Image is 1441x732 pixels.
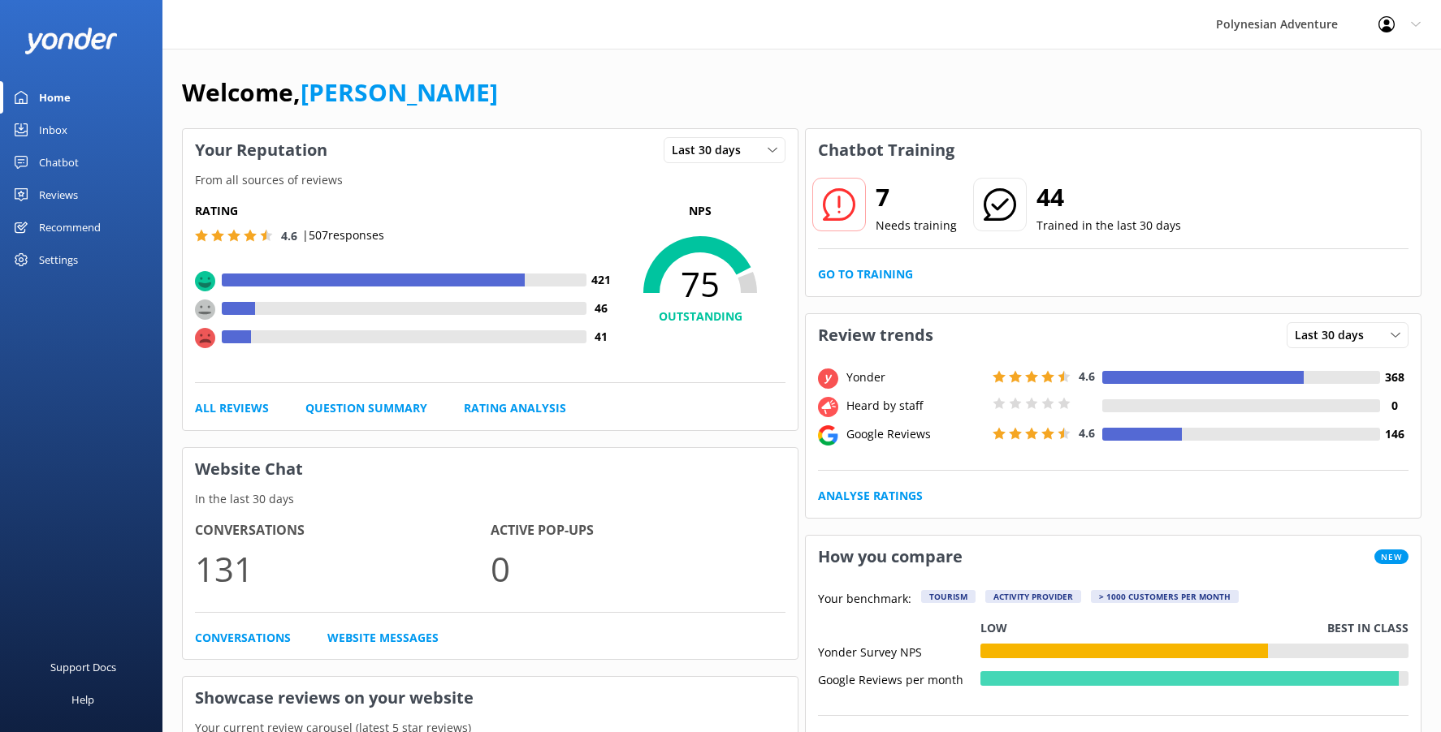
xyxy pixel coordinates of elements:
[1380,368,1409,386] h4: 368
[1079,425,1095,441] span: 4.6
[1091,590,1239,603] div: > 1000 customers per month
[71,683,94,716] div: Help
[1374,549,1409,564] span: New
[985,590,1081,603] div: Activity Provider
[586,271,615,289] h4: 421
[50,651,116,683] div: Support Docs
[980,619,1007,637] p: Low
[842,425,989,443] div: Google Reviews
[39,179,78,211] div: Reviews
[818,590,911,609] p: Your benchmark:
[818,671,980,686] div: Google Reviews per month
[183,677,798,719] h3: Showcase reviews on your website
[672,141,751,159] span: Last 30 days
[1380,425,1409,443] h4: 146
[1327,619,1409,637] p: Best in class
[921,590,976,603] div: Tourism
[491,520,786,541] h4: Active Pop-ups
[1036,217,1181,235] p: Trained in the last 30 days
[39,81,71,114] div: Home
[305,399,427,417] a: Question Summary
[195,202,615,220] h5: Rating
[302,226,384,244] p: | 507 responses
[464,399,566,417] a: Rating Analysis
[183,171,798,189] p: From all sources of reviews
[281,228,297,243] span: 4.6
[195,541,491,596] p: 131
[39,114,67,146] div: Inbox
[327,629,439,647] a: Website Messages
[1079,368,1095,384] span: 4.6
[39,146,79,179] div: Chatbot
[876,178,957,217] h2: 7
[818,265,913,283] a: Go to Training
[195,629,291,647] a: Conversations
[806,314,946,356] h3: Review trends
[39,211,101,243] div: Recommend
[491,541,786,596] p: 0
[39,243,78,276] div: Settings
[806,536,975,578] h3: How you compare
[1380,397,1409,415] h4: 0
[876,217,957,235] p: Needs training
[195,399,269,417] a: All Reviews
[818,644,980,658] div: Yonder Survey NPS
[615,308,785,325] h4: OUTSTANDING
[615,264,785,304] span: 75
[842,397,989,415] div: Heard by staff
[183,448,798,490] h3: Website Chat
[24,28,118,54] img: yonder-white-logo.png
[195,520,491,541] h4: Conversations
[806,129,967,171] h3: Chatbot Training
[818,487,923,505] a: Analyse Ratings
[1295,326,1374,344] span: Last 30 days
[586,328,615,346] h4: 41
[183,490,798,508] p: In the last 30 days
[586,299,615,317] h4: 46
[842,368,989,386] div: Yonder
[183,129,340,171] h3: Your Reputation
[615,202,785,220] p: NPS
[182,73,498,112] h1: Welcome,
[1036,178,1181,217] h2: 44
[301,75,498,109] a: [PERSON_NAME]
